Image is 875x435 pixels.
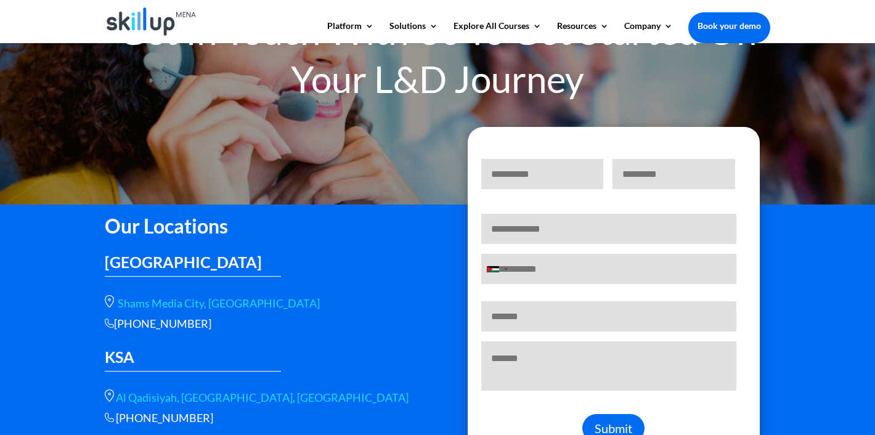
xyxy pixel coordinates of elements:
div: Selected country [482,254,511,283]
a: Platform [327,22,374,43]
a: Al Qadisiyah, [GEOGRAPHIC_DATA], [GEOGRAPHIC_DATA] [116,391,409,404]
h3: [GEOGRAPHIC_DATA] [105,254,281,276]
img: Skillup Mena [107,7,196,36]
h1: Get In Touch With Us To Get Started On Your L&D Journey [105,7,770,109]
a: Shams Media City, [GEOGRAPHIC_DATA] [118,296,320,310]
a: Solutions [389,22,438,43]
a: Call phone number +966 56 566 9461 [116,411,213,425]
a: Explore All Courses [454,22,542,43]
div: [PHONE_NUMBER] [105,317,419,331]
iframe: Chat Widget [664,302,875,435]
a: Company [624,22,673,43]
span: Our Locations [105,214,228,238]
span: KSA [105,348,134,366]
a: Book your demo [688,12,770,39]
a: Resources [557,22,609,43]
